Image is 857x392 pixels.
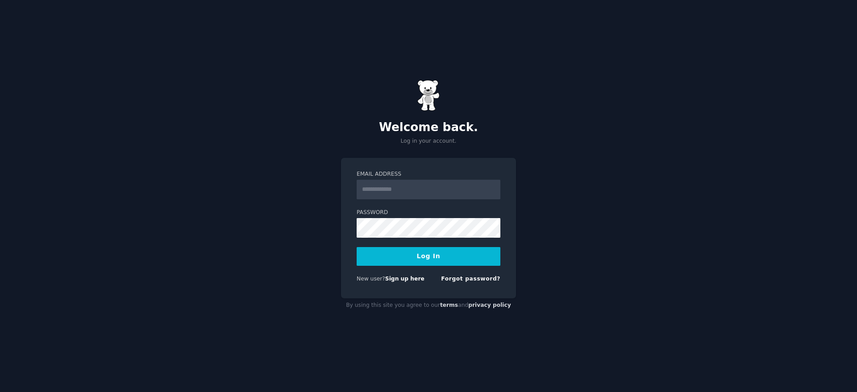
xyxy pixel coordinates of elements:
div: By using this site you agree to our and [341,298,516,313]
a: privacy policy [468,302,511,308]
a: Forgot password? [441,276,500,282]
a: terms [440,302,458,308]
p: Log in your account. [341,137,516,145]
button: Log In [357,247,500,266]
a: Sign up here [385,276,424,282]
h2: Welcome back. [341,120,516,135]
label: Password [357,209,500,217]
span: New user? [357,276,385,282]
label: Email Address [357,170,500,178]
img: Gummy Bear [417,80,440,111]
